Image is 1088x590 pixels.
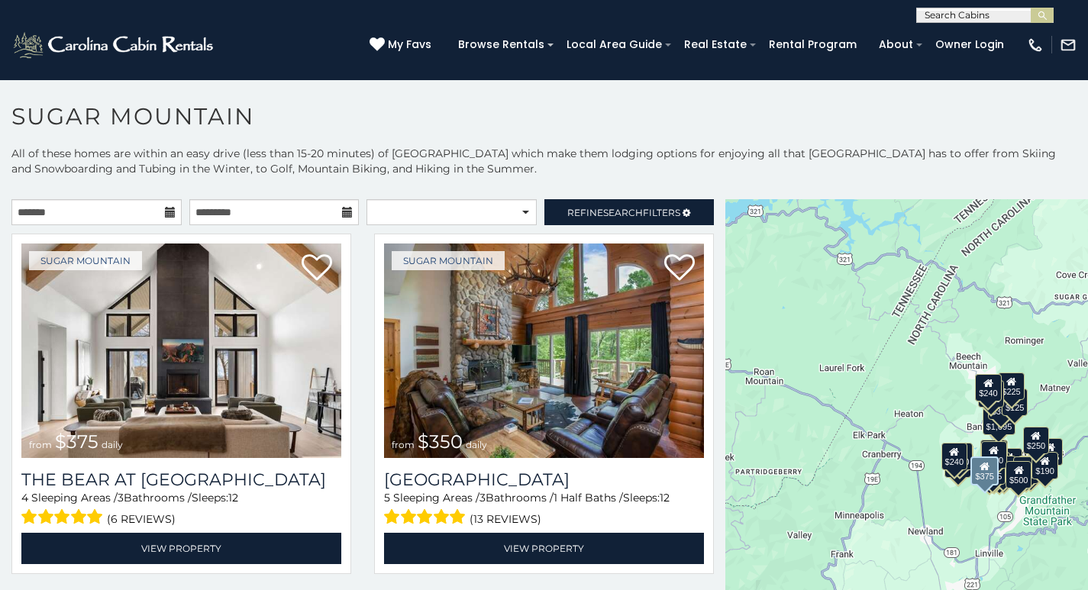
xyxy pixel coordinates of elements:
[228,491,238,505] span: 12
[29,439,52,450] span: from
[21,533,341,564] a: View Property
[418,430,463,453] span: $350
[998,372,1024,400] div: $225
[1060,37,1077,53] img: mail-regular-white.png
[567,207,680,218] span: Refine Filters
[384,491,390,505] span: 5
[450,33,552,56] a: Browse Rentals
[29,251,142,270] a: Sugar Mountain
[107,509,176,529] span: (6 reviews)
[11,30,218,60] img: White-1-2.png
[982,408,1015,435] div: $1,095
[21,491,28,505] span: 4
[392,251,505,270] a: Sugar Mountain
[664,253,695,285] a: Add to favorites
[384,469,704,490] a: [GEOGRAPHIC_DATA]
[21,469,341,490] a: The Bear At [GEOGRAPHIC_DATA]
[1012,456,1038,484] div: $195
[928,33,1012,56] a: Owner Login
[544,199,715,225] a: RefineSearchFilters
[660,491,670,505] span: 12
[1022,427,1048,454] div: $250
[388,37,431,53] span: My Favs
[384,243,704,458] a: Grouse Moor Lodge from $350 daily
[1036,438,1062,466] div: $155
[996,448,1022,476] div: $200
[970,456,998,485] div: $375
[761,33,864,56] a: Rental Program
[1001,388,1027,416] div: $125
[370,37,435,53] a: My Favs
[55,430,98,453] span: $375
[118,491,124,505] span: 3
[981,440,1007,467] div: $265
[977,380,1003,408] div: $170
[21,243,341,458] img: The Bear At Sugar Mountain
[21,243,341,458] a: The Bear At Sugar Mountain from $375 daily
[392,439,415,450] span: from
[559,33,670,56] a: Local Area Guide
[384,490,704,529] div: Sleeping Areas / Bathrooms / Sleeps:
[384,533,704,564] a: View Property
[871,33,921,56] a: About
[676,33,754,56] a: Real Estate
[1005,461,1031,488] div: $500
[554,491,623,505] span: 1 Half Baths /
[21,469,341,490] h3: The Bear At Sugar Mountain
[302,253,332,285] a: Add to favorites
[470,509,541,529] span: (13 reviews)
[21,490,341,529] div: Sleeping Areas / Bathrooms / Sleeps:
[479,491,486,505] span: 3
[466,439,487,450] span: daily
[941,443,967,470] div: $240
[980,441,1006,469] div: $300
[975,374,1001,401] div: $240
[1032,452,1057,479] div: $190
[1027,37,1044,53] img: phone-regular-white.png
[603,207,643,218] span: Search
[980,440,1006,467] div: $190
[384,243,704,458] img: Grouse Moor Lodge
[384,469,704,490] h3: Grouse Moor Lodge
[102,439,123,450] span: daily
